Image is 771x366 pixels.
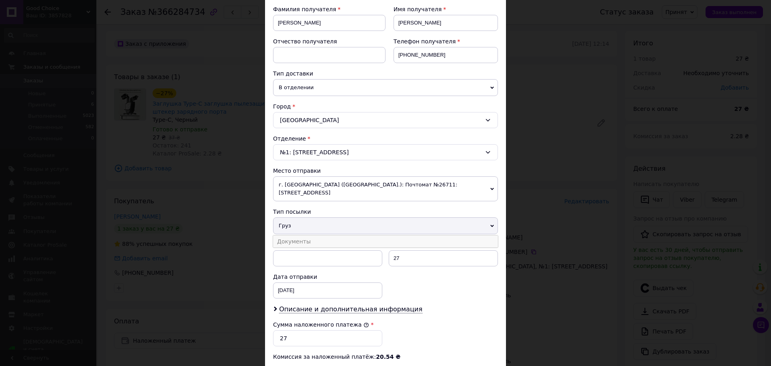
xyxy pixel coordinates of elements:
span: Отчество получателя [273,38,337,45]
span: г. [GEOGRAPHIC_DATA] ([GEOGRAPHIC_DATA].): Почтомат №26711: [STREET_ADDRESS] [273,176,498,201]
span: В отделении [273,79,498,96]
span: 20.54 ₴ [376,354,400,360]
div: Комиссия за наложенный платёж: [273,353,498,361]
div: Город [273,102,498,110]
input: +380 [394,47,498,63]
span: Груз [273,217,498,234]
li: Документы [273,235,498,247]
div: Отделение [273,135,498,143]
span: Тип посылки [273,209,311,215]
span: Место отправки [273,168,321,174]
div: [GEOGRAPHIC_DATA] [273,112,498,128]
span: Телефон получателя [394,38,456,45]
span: Фамилия получателя [273,6,336,12]
div: Дата отправки [273,273,382,281]
label: Сумма наложенного платежа [273,321,369,328]
span: Тип доставки [273,70,313,77]
span: Описание и дополнительная информация [279,305,422,313]
span: Имя получателя [394,6,442,12]
div: №1: [STREET_ADDRESS] [273,144,498,160]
